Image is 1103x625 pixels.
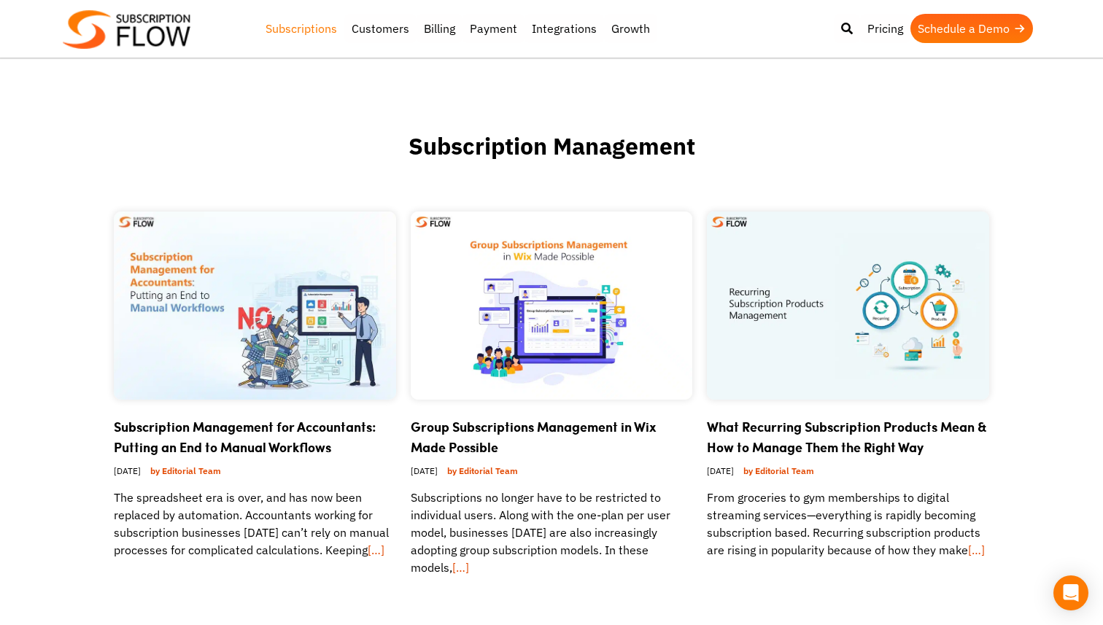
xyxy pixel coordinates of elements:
a: Payment [463,14,525,43]
a: Subscription Management for Accountants: Putting an End to Manual Workflows [114,417,376,457]
p: The spreadsheet era is over, and has now been replaced by automation. Accountants working for sub... [114,489,396,559]
a: Group Subscriptions Management in Wix Made Possible [411,417,657,457]
a: Schedule a Demo [910,14,1033,43]
a: […] [968,543,985,557]
div: [DATE] [707,457,989,489]
a: Billing [417,14,463,43]
img: Subscriptionflow [63,10,190,49]
a: […] [368,543,384,557]
img: Subscription Management for Accountants [114,211,396,400]
a: Growth [604,14,657,43]
div: [DATE] [411,457,693,489]
a: Integrations [525,14,604,43]
a: Pricing [860,14,910,43]
img: Recurring Subscription Products [707,211,989,400]
a: by Editorial Team [441,462,524,480]
a: […] [452,560,469,575]
h1: Subscription Management [114,131,989,197]
div: Open Intercom Messenger [1053,575,1088,610]
a: What Recurring Subscription Products Mean & How to Manage Them the Right Way [707,417,986,457]
p: Subscriptions no longer have to be restricted to individual users. Along with the one-plan per us... [411,489,693,576]
p: From groceries to gym memberships to digital streaming services—everything is rapidly becoming su... [707,489,989,559]
a: Subscriptions [258,14,344,43]
a: by Editorial Team [144,462,227,480]
img: Group Subscriptions Management in Wix [411,211,693,400]
div: [DATE] [114,457,396,489]
a: Customers [344,14,417,43]
a: by Editorial Team [738,462,820,480]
